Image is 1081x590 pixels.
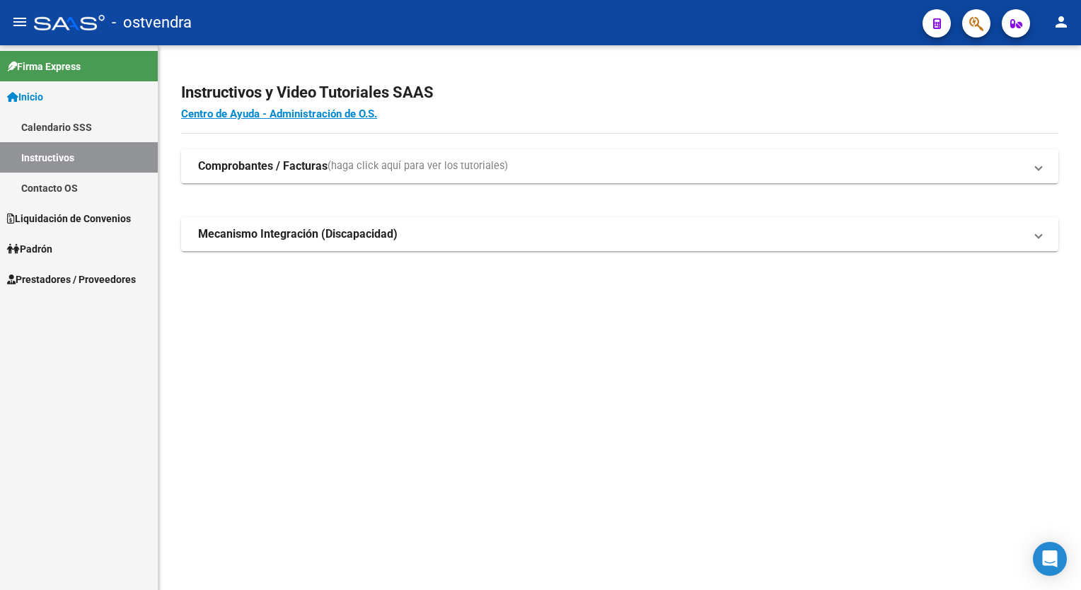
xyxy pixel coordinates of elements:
[11,13,28,30] mat-icon: menu
[7,272,136,287] span: Prestadores / Proveedores
[1053,13,1070,30] mat-icon: person
[112,7,192,38] span: - ostvendra
[181,108,377,120] a: Centro de Ayuda - Administración de O.S.
[181,149,1058,183] mat-expansion-panel-header: Comprobantes / Facturas(haga click aquí para ver los tutoriales)
[181,217,1058,251] mat-expansion-panel-header: Mecanismo Integración (Discapacidad)
[1033,542,1067,576] div: Open Intercom Messenger
[7,59,81,74] span: Firma Express
[328,158,508,174] span: (haga click aquí para ver los tutoriales)
[181,79,1058,106] h2: Instructivos y Video Tutoriales SAAS
[198,226,398,242] strong: Mecanismo Integración (Discapacidad)
[198,158,328,174] strong: Comprobantes / Facturas
[7,241,52,257] span: Padrón
[7,211,131,226] span: Liquidación de Convenios
[7,89,43,105] span: Inicio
